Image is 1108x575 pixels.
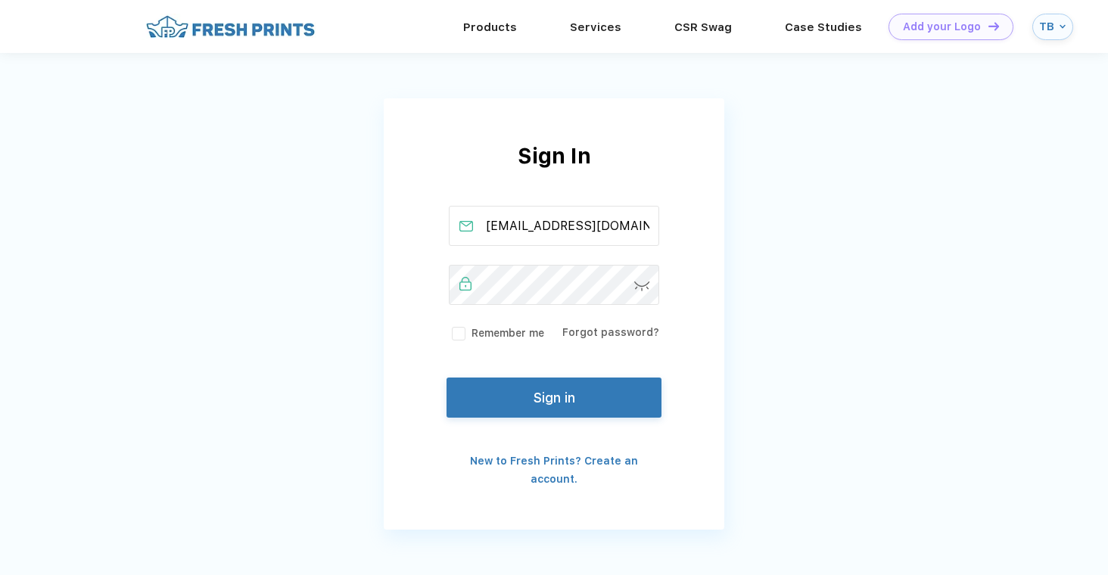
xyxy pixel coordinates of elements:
div: Sign In [384,140,724,206]
img: DT [988,22,999,30]
img: password-icon.svg [634,281,650,291]
img: password_active.svg [459,277,472,291]
label: Remember me [449,325,544,341]
div: TB [1039,20,1056,33]
img: email_active.svg [459,221,473,232]
div: Add your Logo [903,20,981,33]
a: CSR Swag [674,20,732,34]
a: New to Fresh Prints? Create an account. [470,455,638,485]
a: Products [463,20,517,34]
a: Services [570,20,621,34]
a: Forgot password? [562,326,659,338]
button: Sign in [447,378,661,418]
input: Email [449,206,660,246]
img: arrow_down_blue.svg [1060,23,1066,30]
img: fo%20logo%202.webp [142,14,319,40]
